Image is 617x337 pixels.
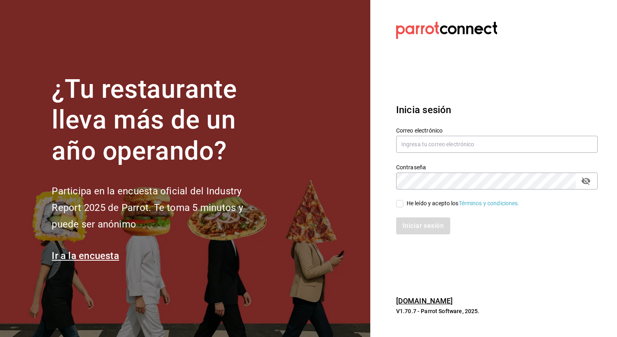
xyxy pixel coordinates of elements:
a: [DOMAIN_NAME] [396,297,453,305]
h3: Inicia sesión [396,103,598,117]
a: Ir a la encuesta [52,250,119,261]
h1: ¿Tu restaurante lleva más de un año operando? [52,74,270,167]
a: Términos y condiciones. [459,200,520,206]
div: He leído y acepto los [407,199,520,208]
h2: Participa en la encuesta oficial del Industry Report 2025 de Parrot. Te toma 5 minutos y puede se... [52,183,270,232]
button: passwordField [579,174,593,188]
input: Ingresa tu correo electrónico [396,136,598,153]
label: Correo electrónico [396,127,598,133]
label: Contraseña [396,164,598,170]
p: V1.70.7 - Parrot Software, 2025. [396,307,598,315]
